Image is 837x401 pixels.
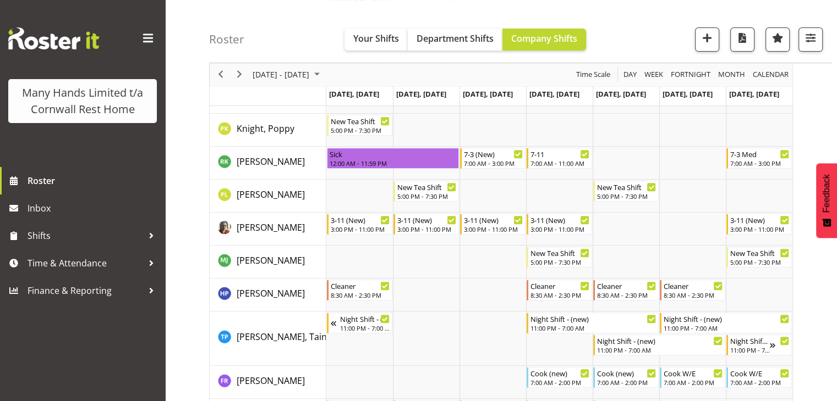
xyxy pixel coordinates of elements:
div: 3-11 (New) [464,214,523,225]
div: 7:00 AM - 2:00 PM [664,378,723,387]
div: 7-3 (New) [464,148,523,159]
span: [PERSON_NAME] [237,221,305,233]
div: Lategan, Penelope"s event - New Tea Shift Begin From Friday, August 22, 2025 at 5:00:00 PM GMT+12... [593,181,659,202]
button: Add a new shift [695,27,719,52]
a: [PERSON_NAME] [237,374,305,387]
div: 7-11 [530,148,589,159]
span: Finance & Reporting [28,282,143,299]
a: [PERSON_NAME] [237,287,305,300]
div: 8:30 AM - 2:30 PM [530,291,589,299]
div: Cook W/E [730,367,789,378]
div: New Tea Shift [397,181,456,192]
div: August 18 - 24, 2025 [249,63,326,86]
span: Company Shifts [511,32,577,44]
div: Night Shift - (new) [340,313,390,324]
div: 3:00 PM - 11:00 PM [331,225,390,233]
div: Night Shift - (new) [597,335,723,346]
span: [DATE], [DATE] [729,89,779,99]
div: 11:00 PM - 7:00 AM [664,324,789,332]
button: Timeline Month [716,68,747,82]
span: [PERSON_NAME] [237,287,305,299]
div: 8:30 AM - 2:30 PM [664,291,723,299]
div: McGrath, Jade"s event - New Tea Shift Begin From Thursday, August 21, 2025 at 5:00:00 PM GMT+12:0... [527,247,592,268]
div: Cook W/E [664,367,723,378]
div: Kumar, Renu"s event - Sick Begin From Monday, August 18, 2025 at 12:00:00 AM GMT+12:00 Ends At Tu... [327,148,459,169]
span: Time Scale [575,68,611,82]
span: Day [622,68,638,82]
div: Night Shift - (new) [664,313,789,324]
button: Your Shifts [344,29,408,51]
div: Luman, Lani"s event - 3-11 (New) Begin From Thursday, August 21, 2025 at 3:00:00 PM GMT+12:00 End... [527,214,592,235]
div: 7-3 Med [730,148,789,159]
div: 11:00 PM - 7:00 AM [340,324,390,332]
div: 7:00 AM - 2:00 PM [597,378,656,387]
div: Penman, Holly"s event - Cleaner Begin From Thursday, August 21, 2025 at 8:30:00 AM GMT+12:00 Ends... [527,280,592,300]
div: 12:00 AM - 11:59 PM [330,159,456,168]
div: Luman, Lani"s event - 3-11 (New) Begin From Wednesday, August 20, 2025 at 3:00:00 PM GMT+12:00 En... [460,214,526,235]
div: 11:00 PM - 7:00 AM [530,324,656,332]
td: Knight, Poppy resource [210,114,326,147]
span: Fortnight [670,68,712,82]
a: [PERSON_NAME] [237,221,305,234]
span: [PERSON_NAME] [237,155,305,168]
div: Kumar, Renu"s event - 7-3 (New) Begin From Wednesday, August 20, 2025 at 7:00:00 AM GMT+12:00 End... [460,148,526,169]
div: 7:00 AM - 2:00 PM [730,378,789,387]
button: Timeline Week [643,68,665,82]
span: Month [717,68,746,82]
span: [PERSON_NAME], Taini [237,331,329,343]
div: New Tea Shift [597,181,656,192]
div: 8:30 AM - 2:30 PM [331,291,390,299]
div: Pia, Taini"s event - Night Shift - (new) Begin From Sunday, August 17, 2025 at 11:00:00 PM GMT+12... [327,313,392,333]
div: Luman, Lani"s event - 3-11 (New) Begin From Monday, August 18, 2025 at 3:00:00 PM GMT+12:00 Ends ... [327,214,392,235]
div: Penman, Holly"s event - Cleaner Begin From Monday, August 18, 2025 at 8:30:00 AM GMT+12:00 Ends A... [327,280,392,300]
div: Sick [330,148,456,159]
div: 3:00 PM - 11:00 PM [530,225,589,233]
div: 3-11 (New) [530,214,589,225]
span: Roster [28,172,160,189]
div: Pia, Taini"s event - Night Shift - (new) Begin From Friday, August 22, 2025 at 11:00:00 PM GMT+12... [593,335,725,355]
span: Your Shifts [353,32,399,44]
span: Time & Attendance [28,255,143,271]
div: Cleaner [597,280,656,291]
span: [PERSON_NAME] [237,375,305,387]
a: [PERSON_NAME], Taini [237,330,329,343]
div: 7:00 AM - 3:00 PM [464,159,523,168]
div: Rainbird, Felisa"s event - Cook (new) Begin From Thursday, August 21, 2025 at 7:00:00 AM GMT+12:0... [527,367,592,388]
div: Luman, Lani"s event - 3-11 (New) Begin From Tuesday, August 19, 2025 at 3:00:00 PM GMT+12:00 Ends... [393,214,459,235]
div: New Tea Shift [331,115,390,126]
div: Rainbird, Felisa"s event - Cook W/E Begin From Saturday, August 23, 2025 at 7:00:00 AM GMT+12:00 ... [660,367,725,388]
span: [DATE], [DATE] [663,89,713,99]
div: New Tea Shift [730,247,789,258]
a: [PERSON_NAME] [237,188,305,201]
div: Pia, Taini"s event - Night Shift - (new) Begin From Saturday, August 23, 2025 at 11:00:00 PM GMT+... [660,313,792,333]
div: Cleaner [530,280,589,291]
span: Knight, Poppy [237,122,294,135]
button: Filter Shifts [798,27,823,52]
img: Rosterit website logo [8,27,99,49]
div: Pia, Taini"s event - Night Shift - (new) Begin From Sunday, August 24, 2025 at 11:00:00 PM GMT+12... [726,335,792,355]
td: Penman, Holly resource [210,279,326,311]
button: Company Shifts [502,29,586,51]
div: next period [230,63,249,86]
div: 5:00 PM - 7:30 PM [597,192,656,200]
div: 3-11 (New) [397,214,456,225]
span: [DATE], [DATE] [529,89,579,99]
td: Lategan, Penelope resource [210,180,326,213]
span: [DATE], [DATE] [329,89,379,99]
div: Night Shift - (new) [530,313,656,324]
div: 11:00 PM - 7:00 AM [597,346,723,354]
div: 11:00 PM - 7:00 AM [730,346,770,354]
div: Rainbird, Felisa"s event - Cook (new) Begin From Friday, August 22, 2025 at 7:00:00 AM GMT+12:00 ... [593,367,659,388]
div: 7:00 AM - 11:00 AM [530,159,589,168]
button: Timeline Day [622,68,639,82]
div: New Tea Shift [530,247,589,258]
span: Shifts [28,227,143,244]
span: Week [643,68,664,82]
div: 5:00 PM - 7:30 PM [730,258,789,266]
div: 8:30 AM - 2:30 PM [597,291,656,299]
button: August 2025 [251,68,325,82]
div: 3:00 PM - 11:00 PM [464,225,523,233]
div: Night Shift - (new) [730,335,770,346]
span: [DATE], [DATE] [596,89,646,99]
div: 5:00 PM - 7:30 PM [530,258,589,266]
